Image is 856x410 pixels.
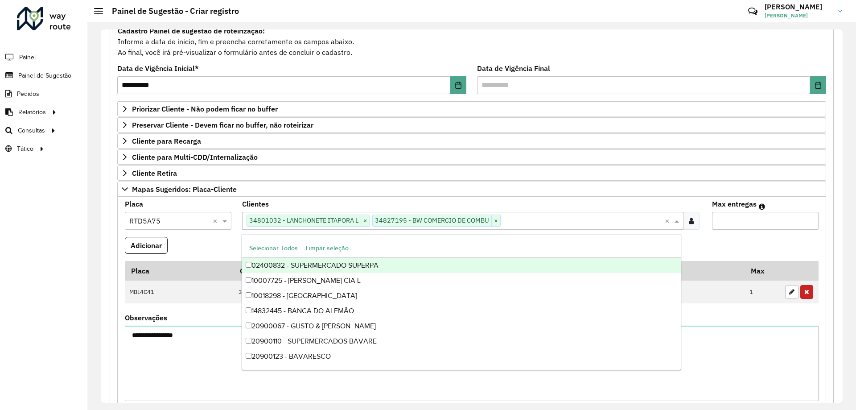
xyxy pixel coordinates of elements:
ng-dropdown-panel: Options list [242,234,681,370]
label: Observações [125,312,167,323]
span: Clear all [213,215,220,226]
span: × [361,215,370,226]
div: 20900123 - BAVARESCO [242,349,680,364]
label: Placa [125,199,143,209]
span: Clear all [665,215,672,226]
span: Pedidos [17,89,39,99]
a: Mapas Sugeridos: Placa-Cliente [117,182,826,197]
span: Cliente para Recarga [132,137,201,145]
button: Choose Date [450,76,466,94]
button: Selecionar Todos [245,241,302,255]
label: Max entregas [712,199,757,209]
span: Cliente para Multi-CDD/Internalização [132,153,258,161]
span: Relatórios [18,108,46,117]
th: Placa [125,261,234,280]
span: [PERSON_NAME] [765,12,831,20]
a: Preservar Cliente - Devem ficar no buffer, não roteirizar [117,117,826,133]
a: Cliente Retira [117,166,826,181]
span: Painel de Sugestão [18,71,71,80]
button: Choose Date [810,76,826,94]
span: × [491,215,500,226]
label: Data de Vigência Inicial [117,63,199,74]
a: Contato Rápido [743,2,762,21]
div: Informe a data de inicio, fim e preencha corretamente os campos abaixo. Ao final, você irá pré-vi... [117,25,826,58]
span: Priorizar Cliente - Não podem ficar no buffer [132,105,278,112]
th: Código Cliente [234,261,516,280]
a: Priorizar Cliente - Não podem ficar no buffer [117,101,826,116]
td: 1 [745,280,781,303]
span: Mapas Sugeridos: Placa-Cliente [132,186,237,193]
span: Painel [19,53,36,62]
span: 34827195 - BW COMERCIO DE COMBU [373,215,491,226]
strong: Cadastro Painel de sugestão de roteirização: [118,26,265,35]
span: Cliente Retira [132,170,177,177]
span: 34801032 - LANCHONETE ITAPORA L [247,215,361,226]
a: Cliente para Multi-CDD/Internalização [117,149,826,165]
th: Max [745,261,781,280]
span: Preservar Cliente - Devem ficar no buffer, não roteirizar [132,121,313,128]
h3: [PERSON_NAME] [765,3,831,11]
button: Adicionar [125,237,168,254]
div: 20900110 - SUPERMERCADOS BAVARE [242,334,680,349]
div: 20900067 - GUSTO & [PERSON_NAME] [242,319,680,334]
span: Tático [17,144,33,153]
div: 02400832 - SUPERMERCADO SUPERPA [242,258,680,273]
div: 14832445 - BANCA DO ALEMÃO [242,303,680,319]
div: 10007725 - [PERSON_NAME] CIA L [242,273,680,288]
div: 10018298 - [GEOGRAPHIC_DATA] [242,288,680,303]
span: Consultas [18,126,45,135]
div: 20900124 - BAVARESCO ATACADO [242,364,680,379]
td: MBL4C41 [125,280,234,303]
em: Máximo de clientes que serão colocados na mesma rota com os clientes informados [759,203,765,210]
label: Data de Vigência Final [477,63,550,74]
label: Clientes [242,199,269,209]
a: Cliente para Recarga [117,133,826,149]
button: Limpar seleção [302,241,353,255]
td: 34826419 [234,280,516,303]
h2: Painel de Sugestão - Criar registro [103,6,239,16]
